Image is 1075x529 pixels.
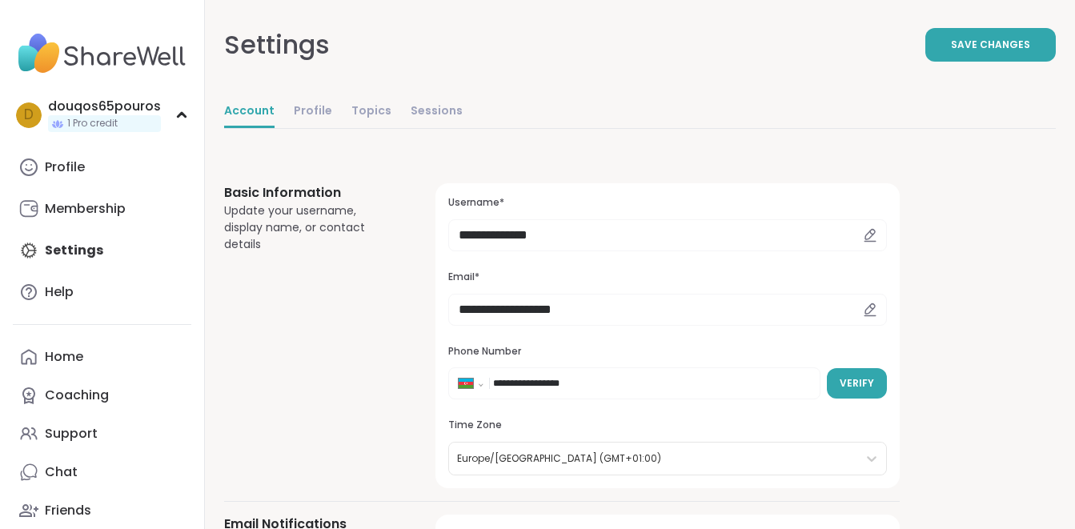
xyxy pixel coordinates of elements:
span: Verify [840,376,874,391]
a: Account [224,96,275,128]
a: Help [13,273,191,311]
a: Support [13,415,191,453]
div: Update your username, display name, or contact details [224,202,397,253]
a: Sessions [411,96,463,128]
span: Save Changes [951,38,1030,52]
a: Membership [13,190,191,228]
h3: Username* [448,196,887,210]
a: Profile [13,148,191,186]
h3: Time Zone [448,419,887,432]
h3: Basic Information [224,183,397,202]
a: Topics [351,96,391,128]
a: Home [13,338,191,376]
button: Save Changes [925,28,1056,62]
div: Friends [45,502,91,519]
div: Membership [45,200,126,218]
h3: Phone Number [448,345,887,359]
div: douqos65pouros [48,98,161,115]
a: Profile [294,96,332,128]
div: Chat [45,463,78,481]
button: Verify [827,368,887,399]
div: Coaching [45,387,109,404]
a: Coaching [13,376,191,415]
span: 1 Pro credit [67,117,118,130]
a: Chat [13,453,191,491]
div: Help [45,283,74,301]
h3: Email* [448,271,887,284]
div: Profile [45,158,85,176]
img: ShareWell Nav Logo [13,26,191,82]
span: d [24,105,34,126]
div: Support [45,425,98,443]
div: Home [45,348,83,366]
div: Settings [224,26,330,64]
